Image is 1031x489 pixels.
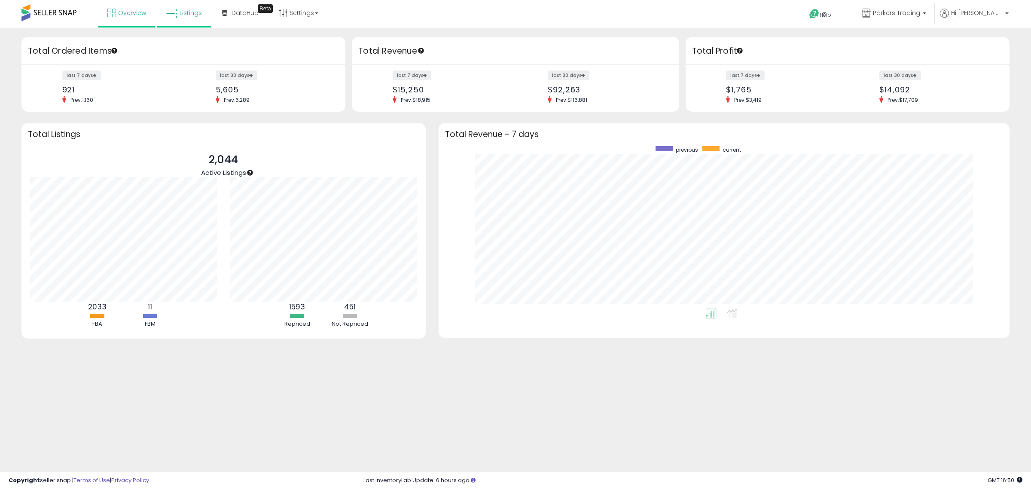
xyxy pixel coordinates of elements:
b: 1593 [289,302,305,312]
div: 921 [62,85,177,94]
div: $92,263 [548,85,664,94]
span: Prev: $3,419 [730,96,766,104]
b: 2033 [88,302,107,312]
b: 11 [148,302,152,312]
p: 2,044 [201,152,246,168]
label: last 7 days [62,70,101,80]
span: current [723,146,741,153]
div: $14,092 [879,85,994,94]
h3: Total Revenue - 7 days [445,131,1003,138]
span: Prev: $116,881 [552,96,592,104]
div: FBM [124,320,176,328]
label: last 30 days [879,70,921,80]
span: Active Listings [201,168,246,177]
a: Help [802,2,848,28]
div: Tooltip anchor [736,47,744,55]
h3: Total Profit [692,45,1003,57]
h3: Total Ordered Items [28,45,339,57]
label: last 7 days [726,70,765,80]
span: Hi [PERSON_NAME] [951,9,1003,17]
h3: Total Listings [28,131,419,138]
div: Tooltip anchor [258,4,273,13]
div: $15,250 [393,85,509,94]
span: DataHub [232,9,259,17]
b: 451 [344,302,356,312]
span: Listings [180,9,202,17]
div: Not Repriced [324,320,376,328]
span: Prev: $18,915 [397,96,435,104]
span: Prev: 1,160 [66,96,98,104]
div: Tooltip anchor [246,169,254,177]
div: 5,605 [216,85,331,94]
span: previous [676,146,698,153]
label: last 7 days [393,70,431,80]
div: Tooltip anchor [417,47,425,55]
a: Hi [PERSON_NAME] [940,9,1009,28]
div: Tooltip anchor [110,47,118,55]
label: last 30 days [548,70,589,80]
span: Help [820,11,831,18]
div: $1,765 [726,85,841,94]
span: Parkers Trading [873,9,920,17]
div: FBA [71,320,123,328]
div: Repriced [271,320,323,328]
span: Prev: $17,709 [883,96,922,104]
span: Overview [118,9,146,17]
i: Get Help [809,9,820,19]
h3: Total Revenue [358,45,673,57]
label: last 30 days [216,70,257,80]
span: Prev: 6,289 [220,96,254,104]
